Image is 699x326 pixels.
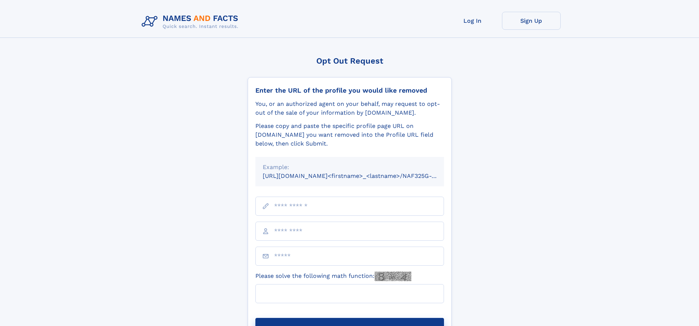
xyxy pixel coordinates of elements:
[255,122,444,148] div: Please copy and paste the specific profile page URL on [DOMAIN_NAME] you want removed into the Pr...
[139,12,244,32] img: Logo Names and Facts
[263,163,437,172] div: Example:
[255,100,444,117] div: You, or an authorized agent on your behalf, may request to opt-out of the sale of your informatio...
[255,272,411,281] label: Please solve the following math function:
[263,172,458,179] small: [URL][DOMAIN_NAME]<firstname>_<lastname>/NAF325G-xxxxxxxx
[248,56,452,65] div: Opt Out Request
[443,12,502,30] a: Log In
[255,86,444,94] div: Enter the URL of the profile you would like removed
[502,12,561,30] a: Sign Up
